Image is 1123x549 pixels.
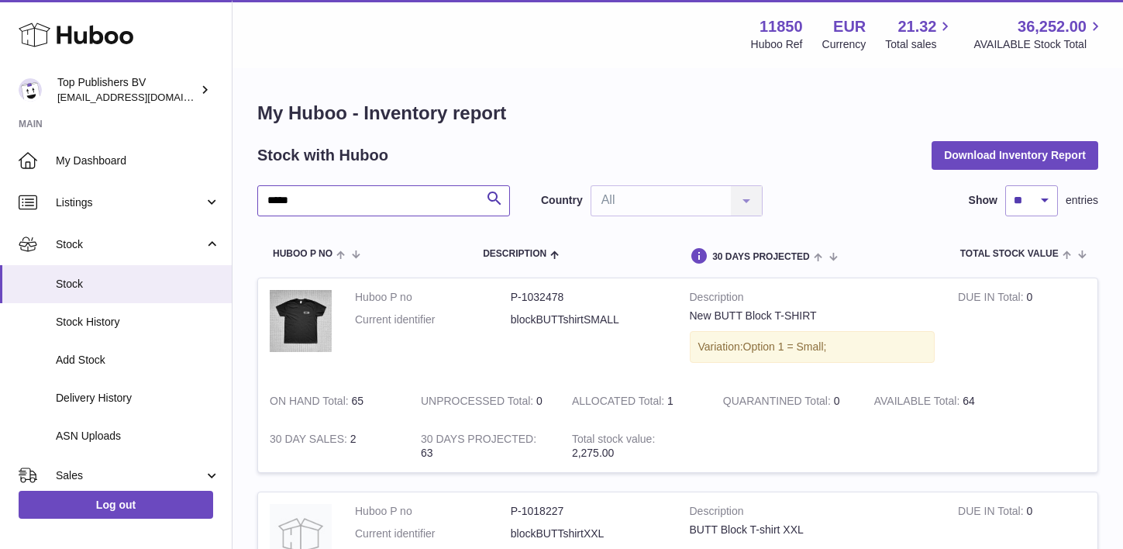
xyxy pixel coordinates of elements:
[560,382,711,420] td: 1
[833,16,866,37] strong: EUR
[56,195,204,210] span: Listings
[257,145,388,166] h2: Stock with Huboo
[885,37,954,52] span: Total sales
[57,91,228,103] span: [EMAIL_ADDRESS][DOMAIN_NAME]
[958,505,1026,521] strong: DUE IN Total
[690,290,935,309] strong: Description
[885,16,954,52] a: 21.32 Total sales
[690,331,935,363] div: Variation:
[760,16,803,37] strong: 11850
[421,433,536,449] strong: 30 DAYS PROJECTED
[822,37,866,52] div: Currency
[19,491,213,519] a: Log out
[960,249,1059,259] span: Total stock value
[273,249,332,259] span: Huboo P no
[572,447,615,459] span: 2,275.00
[409,420,560,473] td: 63
[511,527,667,541] dd: blockBUTTshirtXXL
[690,309,935,323] div: New BUTT Block T-SHIRT
[932,141,1098,169] button: Download Inventory Report
[355,504,511,519] dt: Huboo P no
[56,429,220,444] span: ASN Uploads
[56,315,220,330] span: Stock History
[355,527,511,541] dt: Current identifier
[56,154,220,168] span: My Dashboard
[19,78,42,102] img: accounts@fantasticman.com
[257,101,1098,126] h1: My Huboo - Inventory report
[258,382,409,420] td: 65
[863,382,1014,420] td: 64
[56,277,220,292] span: Stock
[1066,193,1098,208] span: entries
[56,237,204,252] span: Stock
[421,395,536,411] strong: UNPROCESSED Total
[897,16,936,37] span: 21.32
[1018,16,1087,37] span: 36,252.00
[355,312,511,327] dt: Current identifier
[973,37,1104,52] span: AVAILABLE Stock Total
[57,75,197,105] div: Top Publishers BV
[874,395,963,411] strong: AVAILABLE Total
[270,290,332,352] img: product image
[946,278,1097,382] td: 0
[511,312,667,327] dd: blockBUTTshirtSMALL
[751,37,803,52] div: Huboo Ref
[690,504,935,523] strong: Description
[743,340,827,353] span: Option 1 = Small;
[969,193,997,208] label: Show
[958,291,1026,307] strong: DUE IN Total
[973,16,1104,52] a: 36,252.00 AVAILABLE Stock Total
[572,433,655,449] strong: Total stock value
[511,504,667,519] dd: P-1018227
[258,420,409,473] td: 2
[541,193,583,208] label: Country
[483,249,546,259] span: Description
[56,391,220,406] span: Delivery History
[834,395,840,407] span: 0
[270,395,352,411] strong: ON HAND Total
[511,290,667,305] dd: P-1032478
[270,433,350,449] strong: 30 DAY SALES
[56,468,204,483] span: Sales
[409,382,560,420] td: 0
[690,523,935,537] div: BUTT Block T-shirt XXL
[572,395,667,411] strong: ALLOCATED Total
[712,252,810,262] span: 30 DAYS PROJECTED
[723,395,834,411] strong: QUARANTINED Total
[56,353,220,368] span: Add Stock
[355,290,511,305] dt: Huboo P no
